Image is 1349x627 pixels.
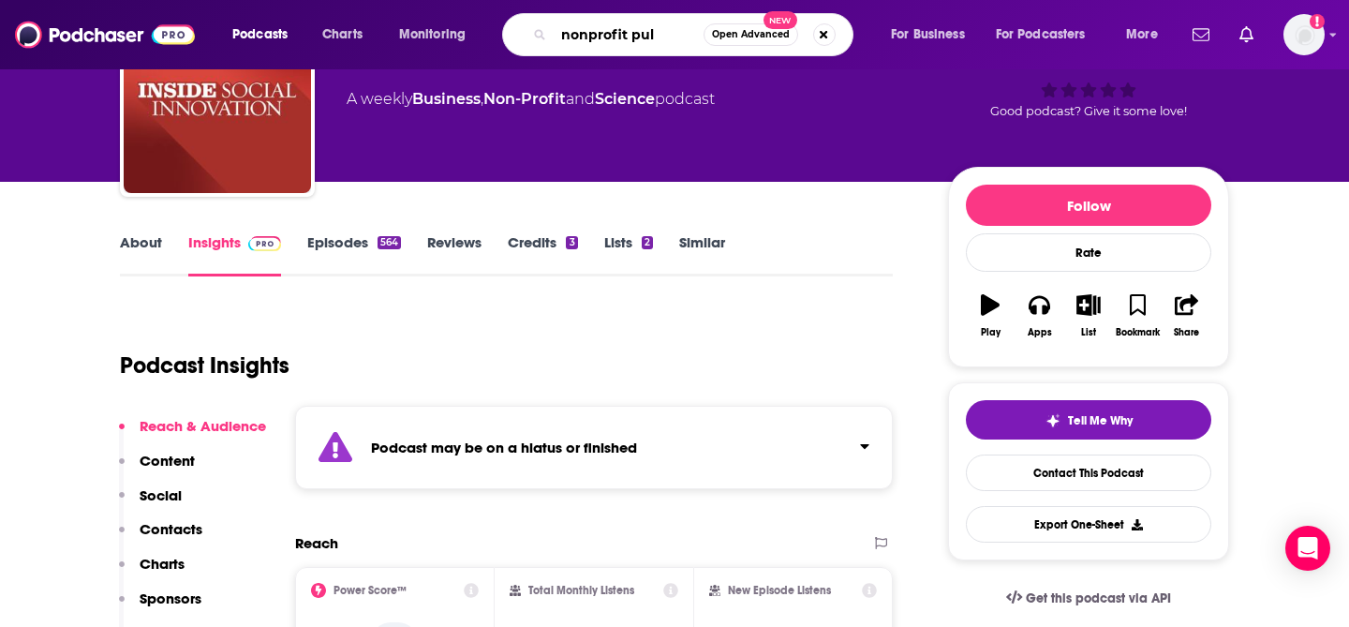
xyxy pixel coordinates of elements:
p: Charts [140,555,185,573]
span: More [1126,22,1158,48]
a: Get this podcast via API [991,575,1186,621]
p: Sponsors [140,590,201,607]
div: List [1081,327,1096,338]
span: For Podcasters [996,22,1086,48]
div: Open Intercom Messenger [1285,526,1330,571]
img: Podchaser Pro [248,236,281,251]
a: Contact This Podcast [966,455,1211,491]
div: Good podcast? Give it some love! [948,19,1229,135]
span: , [481,90,483,108]
span: Open Advanced [712,30,790,39]
span: Get this podcast via API [1026,590,1171,606]
div: Search podcasts, credits, & more... [520,13,871,56]
button: open menu [984,20,1113,50]
button: Follow [966,185,1211,226]
span: and [566,90,595,108]
span: New [763,11,797,29]
button: Charts [119,555,185,590]
div: Rate [966,233,1211,272]
span: Logged in as zeke_lerner [1283,14,1325,55]
h2: Reach [295,534,338,552]
a: Lists2 [604,233,653,276]
a: About [120,233,162,276]
div: 3 [566,236,577,249]
img: Podchaser - Follow, Share and Rate Podcasts [15,17,195,52]
input: Search podcasts, credits, & more... [554,20,704,50]
button: Content [119,452,195,486]
a: Credits3 [508,233,577,276]
a: Non-Profit [483,90,566,108]
div: Bookmark [1116,327,1160,338]
button: open menu [386,20,490,50]
div: 564 [378,236,401,249]
button: tell me why sparkleTell Me Why [966,400,1211,440]
svg: Add a profile image [1310,14,1325,29]
p: Social [140,486,182,504]
span: Charts [322,22,363,48]
span: Podcasts [232,22,288,48]
button: Play [966,282,1015,350]
strong: Podcast may be on a hiatus or finished [371,439,637,456]
span: Good podcast? Give it some love! [990,104,1187,118]
a: Charts [310,20,374,50]
a: Show notifications dropdown [1185,19,1217,51]
p: Reach & Audience [140,417,266,435]
p: Contacts [140,520,202,538]
a: Show notifications dropdown [1232,19,1261,51]
button: open menu [878,20,988,50]
span: Monitoring [399,22,466,48]
button: Share [1163,282,1211,350]
span: Tell Me Why [1068,413,1133,428]
h2: Total Monthly Listens [528,584,634,597]
div: 2 [642,236,653,249]
a: Episodes564 [307,233,401,276]
button: Reach & Audience [119,417,266,452]
button: Bookmark [1113,282,1162,350]
section: Click to expand status details [295,406,893,489]
img: Inside Social Innovation [124,6,311,193]
a: Business [412,90,481,108]
button: List [1064,282,1113,350]
a: Reviews [427,233,482,276]
button: Export One-Sheet [966,506,1211,543]
button: Contacts [119,520,202,555]
button: Show profile menu [1283,14,1325,55]
button: open menu [1113,20,1181,50]
div: Share [1174,327,1199,338]
h1: Podcast Insights [120,351,289,380]
div: Play [981,327,1001,338]
button: open menu [219,20,312,50]
button: Apps [1015,282,1063,350]
span: For Business [891,22,965,48]
div: A weekly podcast [347,88,715,111]
button: Open AdvancedNew [704,23,798,46]
div: Apps [1028,327,1052,338]
button: Social [119,486,182,521]
h2: New Episode Listens [728,584,831,597]
a: Science [595,90,655,108]
p: Content [140,452,195,470]
button: Sponsors [119,590,201,624]
img: User Profile [1283,14,1325,55]
h2: Power Score™ [334,584,407,597]
a: InsightsPodchaser Pro [188,233,281,276]
img: tell me why sparkle [1045,413,1060,428]
a: Similar [679,233,725,276]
